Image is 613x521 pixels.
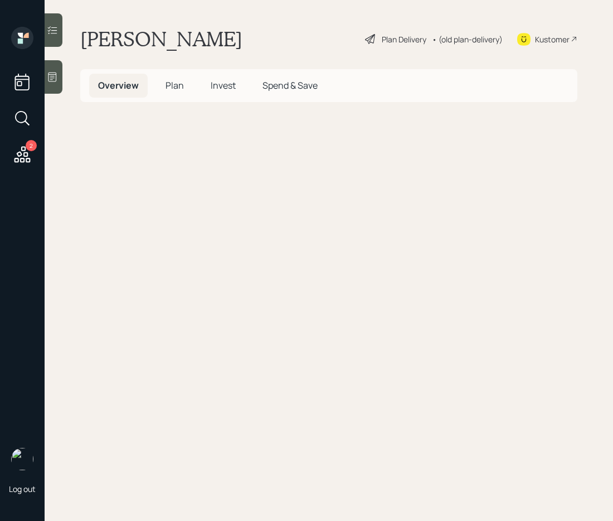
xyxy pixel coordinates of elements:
div: Plan Delivery [382,33,426,45]
img: sami-boghos-headshot.png [11,448,33,470]
div: • (old plan-delivery) [432,33,503,45]
span: Plan [166,79,184,91]
div: Log out [9,484,36,494]
div: Kustomer [535,33,570,45]
span: Overview [98,79,139,91]
span: Spend & Save [262,79,318,91]
h1: [PERSON_NAME] [80,27,242,51]
span: Invest [211,79,236,91]
div: 2 [26,140,37,151]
